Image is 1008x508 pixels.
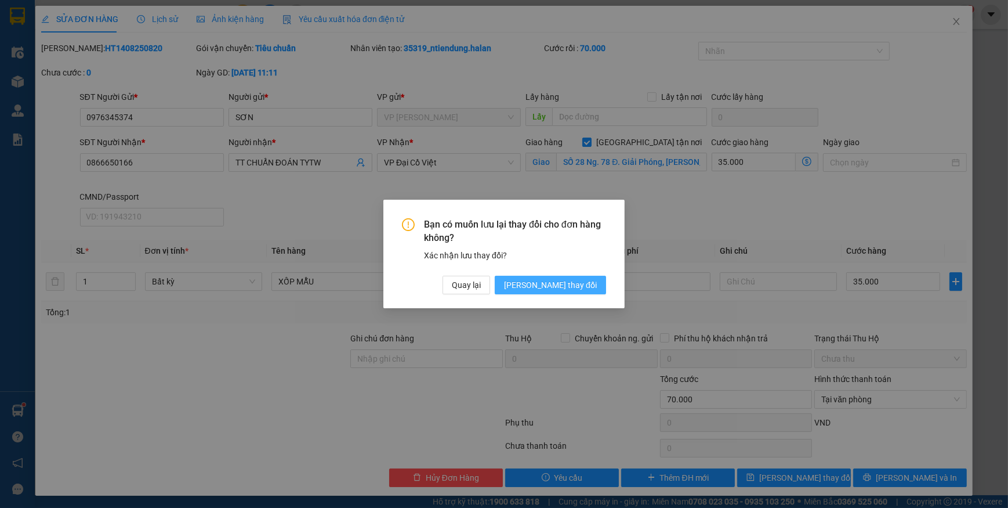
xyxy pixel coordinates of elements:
[495,276,606,294] button: [PERSON_NAME] thay đổi
[452,279,481,291] span: Quay lại
[443,276,490,294] button: Quay lại
[424,249,606,262] div: Xác nhận lưu thay đổi?
[402,218,415,231] span: exclamation-circle
[424,218,606,244] span: Bạn có muốn lưu lại thay đổi cho đơn hàng không?
[504,279,597,291] span: [PERSON_NAME] thay đổi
